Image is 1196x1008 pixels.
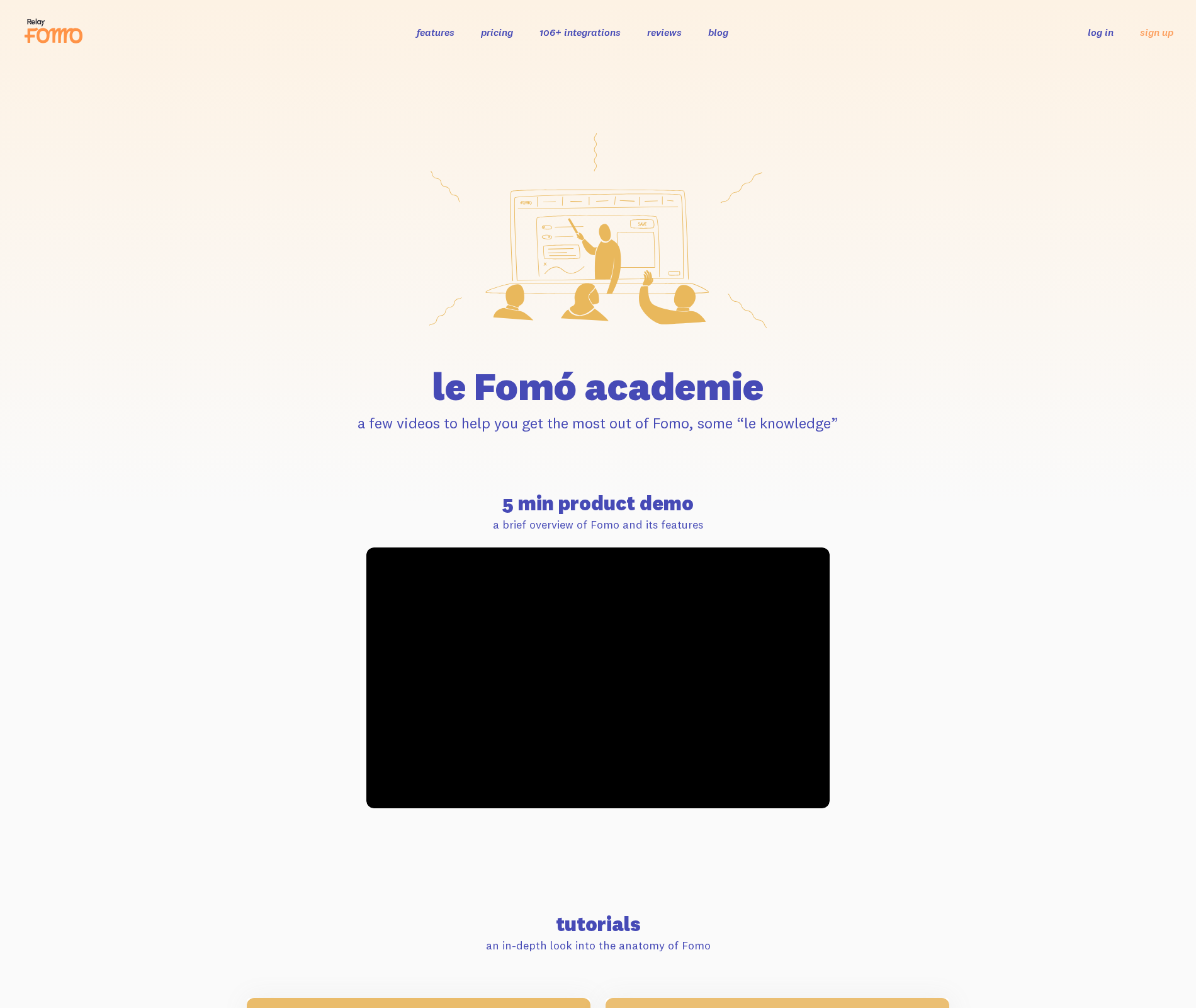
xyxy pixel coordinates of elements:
[247,938,949,953] p: an in-depth look into the anatomy of Fomo
[647,26,682,38] a: reviews
[417,26,454,38] a: features
[481,26,513,38] a: pricing
[366,517,830,532] p: a brief overview of Fomo and its features
[539,26,621,38] a: 106+ integrations
[1088,26,1114,38] a: log in
[1140,26,1173,39] a: sign up
[404,110,791,352] img: class_of_fomo-732c453f0fcc13f8a49c40101ce27bc7ba74c32f27da59a7234afbb53fc7e1ad.svg
[247,413,949,433] p: a few videos to help you get the most out of Fomo, some “le knowledge”
[708,26,728,38] a: blog
[366,493,830,513] h2: 5 min product demo
[247,367,949,406] h1: le Fomó academie
[247,914,949,934] h2: tutorials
